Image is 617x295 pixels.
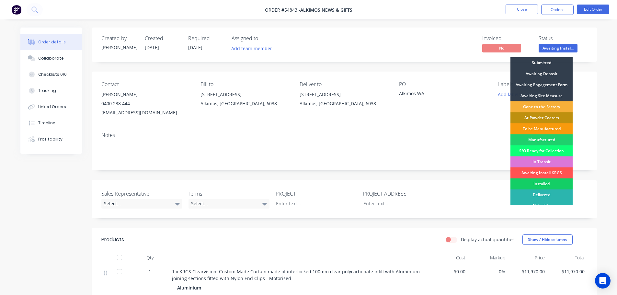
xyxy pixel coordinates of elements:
[510,156,573,167] div: In Transit
[188,44,202,51] span: [DATE]
[547,251,587,264] div: Total
[510,123,573,134] div: To be Manufactured
[189,199,269,209] div: Select...
[510,268,545,275] span: $11,970.00
[482,35,531,41] div: Invoiced
[101,132,587,138] div: Notes
[101,236,124,244] div: Products
[101,108,190,117] div: [EMAIL_ADDRESS][DOMAIN_NAME]
[38,55,64,61] div: Collaborate
[145,44,159,51] span: [DATE]
[510,79,573,90] div: Awaiting Engagement Form
[510,90,573,101] div: Awaiting Site Measure
[101,35,137,41] div: Created by
[595,273,611,289] div: Open Intercom Messenger
[541,5,574,15] button: Options
[149,268,151,275] span: 1
[510,145,573,156] div: S/O Ready for Collection
[189,190,269,198] label: Terms
[508,251,548,264] div: Price
[276,190,357,198] label: PROJECT
[471,268,505,275] span: 0%
[188,35,224,41] div: Required
[228,44,275,53] button: Add team member
[101,90,190,117] div: [PERSON_NAME]0400 238 444[EMAIL_ADDRESS][DOMAIN_NAME]
[101,90,190,99] div: [PERSON_NAME]
[101,81,190,87] div: Contact
[468,251,508,264] div: Markup
[20,66,82,83] button: Checklists 0/0
[38,39,66,45] div: Order details
[20,115,82,131] button: Timeline
[20,50,82,66] button: Collaborate
[20,131,82,147] button: Profitability
[510,134,573,145] div: Manufactured
[539,44,577,54] button: Awaiting Instal...
[495,90,524,99] button: Add labels
[101,44,137,51] div: [PERSON_NAME]
[522,234,573,245] button: Show / Hide columns
[131,251,169,264] div: Qty
[20,99,82,115] button: Linked Orders
[200,90,289,111] div: [STREET_ADDRESS]Alkimos, [GEOGRAPHIC_DATA], 6038
[482,44,521,52] span: No
[539,35,587,41] div: Status
[498,81,587,87] div: Labels
[38,88,56,94] div: Tracking
[101,99,190,108] div: 0400 238 444
[200,99,289,108] div: Alkimos, [GEOGRAPHIC_DATA], 6038
[172,268,421,281] span: 1 x KRGS Clearvision: Custom Made Curtain made of interlocked 100mm clear polycarbonate infill wi...
[38,120,55,126] div: Timeline
[38,72,67,77] div: Checklists 0/0
[200,90,289,99] div: [STREET_ADDRESS]
[20,34,82,50] button: Order details
[510,57,573,68] div: Submitted
[20,83,82,99] button: Tracking
[300,81,388,87] div: Deliver to
[510,189,573,200] div: Delivered
[38,136,63,142] div: Profitability
[177,283,204,292] div: Aluminium
[300,99,388,108] div: Alkimos, [GEOGRAPHIC_DATA], 6038
[399,81,488,87] div: PO
[300,90,388,111] div: [STREET_ADDRESS]Alkimos, [GEOGRAPHIC_DATA], 6038
[431,268,466,275] span: $0.00
[200,81,289,87] div: Bill to
[145,35,180,41] div: Created
[300,90,388,99] div: [STREET_ADDRESS]
[510,178,573,189] div: Installed
[363,190,444,198] label: PROJECT ADDRESS
[550,268,585,275] span: $11,970.00
[232,35,296,41] div: Assigned to
[232,44,276,53] button: Add team member
[300,7,352,13] a: Alkimos News & Gifts
[510,167,573,178] div: Awaiting Install KRGS
[101,199,182,209] div: Select...
[12,5,21,15] img: Factory
[539,44,577,52] span: Awaiting Instal...
[510,68,573,79] div: Awaiting Deposit
[510,200,573,211] div: Picked Up
[38,104,66,110] div: Linked Orders
[510,101,573,112] div: Gone to the Factory
[101,190,182,198] label: Sales Representative
[265,7,300,13] span: Order #54843 -
[510,112,573,123] div: At Powder Coaters
[577,5,609,14] button: Edit Order
[461,236,515,243] label: Display actual quantities
[399,90,480,99] div: Alkimos WA
[506,5,538,14] button: Close
[428,251,468,264] div: Cost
